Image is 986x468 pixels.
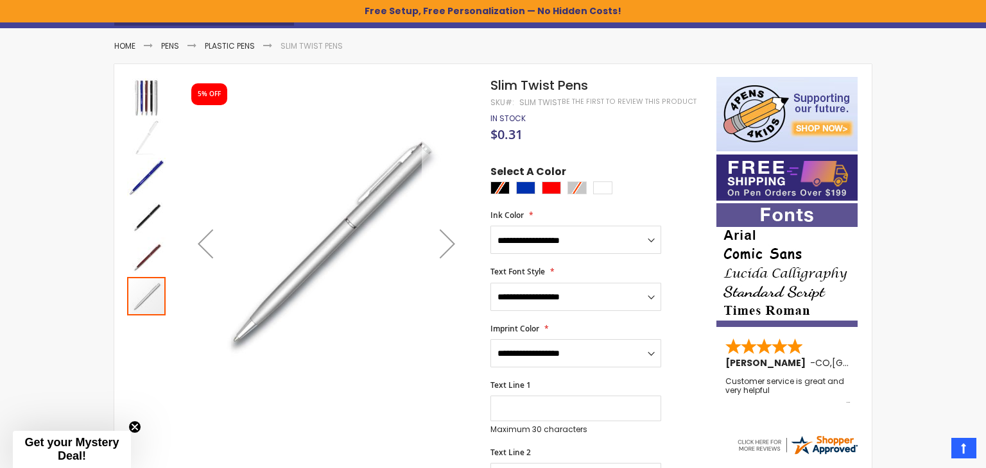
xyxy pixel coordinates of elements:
span: Ink Color [490,210,524,221]
img: 4pens 4 kids [716,77,858,151]
span: [PERSON_NAME] [725,356,810,369]
div: Availability [490,113,526,124]
div: 5% OFF [198,90,221,99]
span: - , [810,356,926,369]
div: Next [422,77,473,410]
span: Select A Color [490,165,566,182]
span: [GEOGRAPHIC_DATA] [832,356,926,369]
span: Text Line 2 [490,447,531,458]
a: Home [114,40,135,51]
strong: SKU [490,97,514,108]
span: In stock [490,113,526,124]
div: Red [542,181,561,194]
p: Maximum 30 characters [490,424,661,435]
span: Get your Mystery Deal! [24,436,119,462]
a: Be the first to review this product [562,97,696,106]
img: Slim Twist Pens [127,78,166,117]
div: White [593,181,612,194]
div: Slim Twist Pens [127,276,166,315]
img: Slim Twist Pens [127,197,166,236]
div: Blue [516,181,535,194]
a: Pens [161,40,179,51]
span: CO [815,356,830,369]
img: Slim Twist Pens [127,118,166,156]
span: Text Font Style [490,266,545,277]
a: Plastic Pens [205,40,255,51]
div: Slim Twist [519,97,562,108]
div: Slim Twist Pens [127,156,167,196]
img: Free shipping on orders over $199 [716,155,858,201]
li: Slim Twist Pens [281,41,343,51]
div: Get your Mystery Deal!Close teaser [13,431,131,468]
span: $0.31 [490,126,523,143]
div: Slim Twist Pens [127,236,167,276]
img: Slim Twist Pens [180,96,473,389]
span: Slim Twist Pens [490,76,588,94]
div: Slim Twist Pens [127,196,167,236]
img: font-personalization-examples [716,203,858,327]
span: Imprint Color [490,323,539,334]
img: Slim Twist Pens [127,158,166,196]
button: Close teaser [128,421,141,433]
div: Slim Twist Pens [127,117,167,156]
img: Slim Twist Pens [127,237,166,276]
div: Slim Twist Pens [127,77,167,117]
span: Text Line 1 [490,380,531,390]
div: Previous [180,77,231,410]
